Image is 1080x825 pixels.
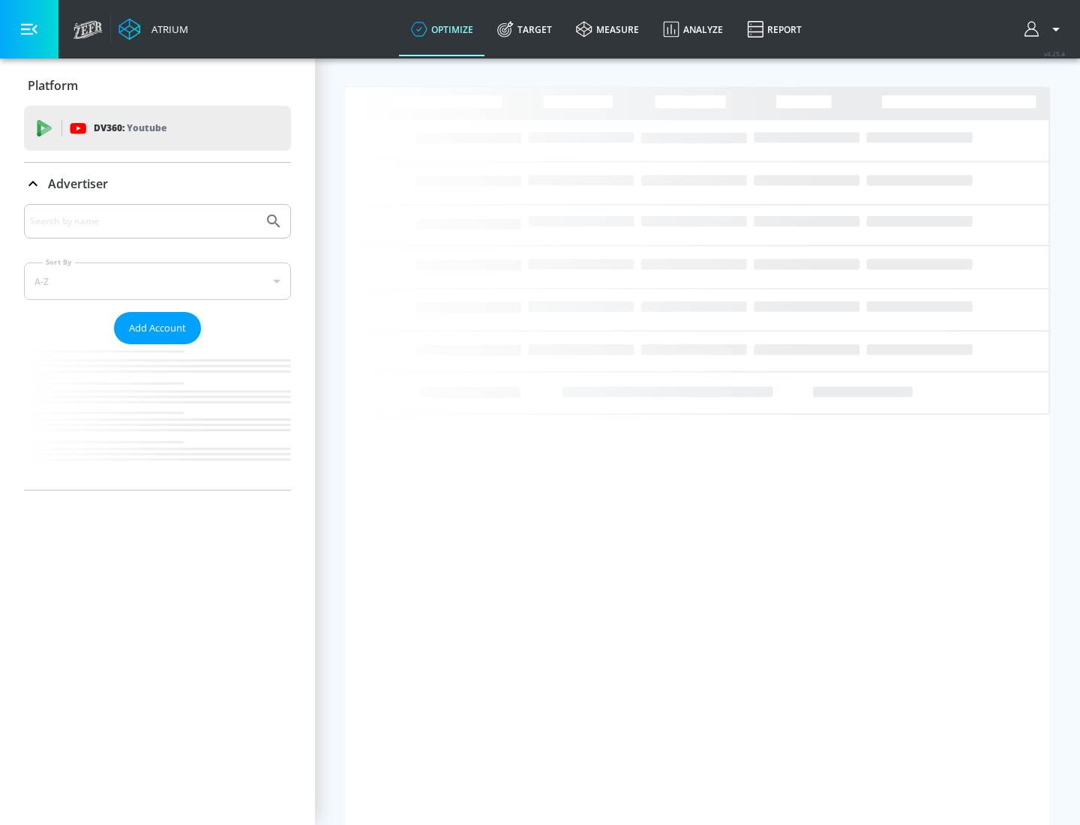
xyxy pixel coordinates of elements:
[114,312,201,344] button: Add Account
[129,319,186,337] span: Add Account
[735,2,814,56] a: Report
[1044,49,1065,58] span: v 4.25.4
[30,211,257,231] input: Search by name
[651,2,735,56] a: Analyze
[127,120,166,136] p: Youtube
[24,344,291,490] nav: list of Advertiser
[24,106,291,151] div: DV360: Youtube
[118,18,188,40] a: Atrium
[43,257,75,267] label: Sort By
[485,2,564,56] a: Target
[24,64,291,106] div: Platform
[28,77,78,94] p: Platform
[94,120,166,136] p: DV360:
[24,204,291,490] div: Advertiser
[24,163,291,205] div: Advertiser
[399,2,485,56] a: optimize
[564,2,651,56] a: measure
[145,22,188,36] div: Atrium
[48,175,108,192] p: Advertiser
[24,262,291,300] div: A-Z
